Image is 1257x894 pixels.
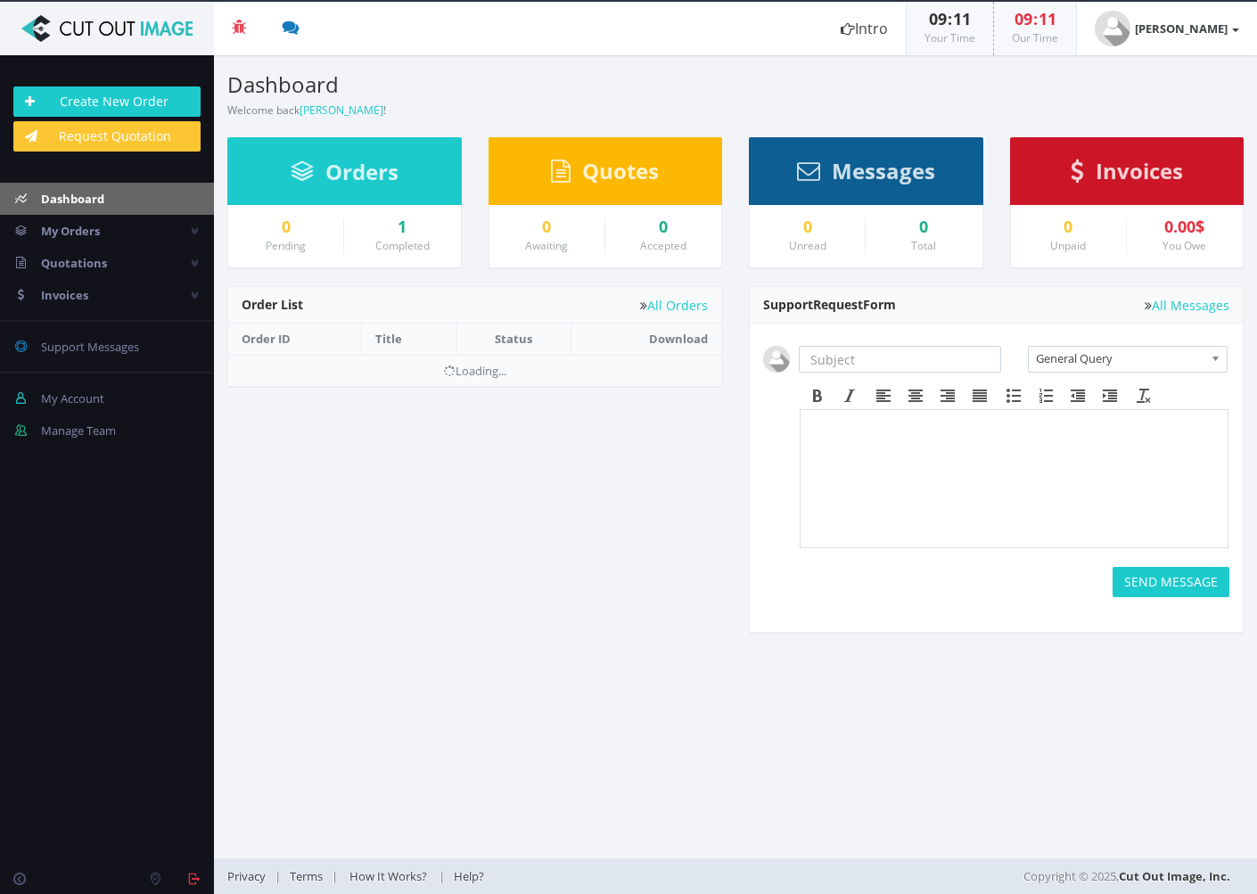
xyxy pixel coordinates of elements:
[227,858,905,894] div: | | |
[13,86,201,117] a: Create New Order
[1096,156,1183,185] span: Invoices
[1012,30,1058,45] small: Our Time
[1023,867,1230,885] span: Copyright © 2025,
[41,223,100,239] span: My Orders
[929,8,947,29] span: 09
[1135,21,1228,37] strong: [PERSON_NAME]
[1094,384,1126,407] div: Increase indent
[41,191,104,207] span: Dashboard
[1015,8,1032,29] span: 09
[242,218,330,236] a: 0
[1030,384,1062,407] div: Numbered list
[41,255,107,271] span: Quotations
[228,355,721,386] td: Loading...
[1113,567,1229,597] button: SEND MESSAGE
[763,296,896,313] span: Support Form
[640,299,708,312] a: All Orders
[823,2,906,55] a: Intro
[242,296,303,313] span: Order List
[1140,218,1229,236] div: 0.00$
[41,287,88,303] span: Invoices
[41,422,116,439] span: Manage Team
[763,218,851,236] a: 0
[924,30,975,45] small: Your Time
[801,410,1228,547] iframe: Rich Text Area. Press ALT-F9 for menu. Press ALT-F10 for toolbar. Press ALT-0 for help
[281,868,332,884] a: Terms
[813,296,863,313] span: Request
[41,339,139,355] span: Support Messages
[227,868,275,884] a: Privacy
[619,218,708,236] a: 0
[1145,299,1229,312] a: All Messages
[227,73,722,96] h3: Dashboard
[801,384,834,407] div: Bold
[1024,218,1113,236] a: 0
[228,324,362,355] th: Order ID
[640,238,686,253] small: Accepted
[41,390,104,406] span: My Account
[799,346,1001,373] input: Subject
[911,238,936,253] small: Total
[503,218,591,236] a: 0
[445,868,493,884] a: Help?
[964,384,996,407] div: Justify
[551,167,659,183] a: Quotes
[998,384,1030,407] div: Bullet list
[582,156,659,185] span: Quotes
[375,238,430,253] small: Completed
[832,156,935,185] span: Messages
[291,168,398,184] a: Orders
[953,8,971,29] span: 11
[1077,2,1257,55] a: [PERSON_NAME]
[357,218,447,236] a: 1
[1095,11,1130,46] img: user_default.jpg
[1032,8,1039,29] span: :
[1036,347,1204,370] span: General Query
[1039,8,1056,29] span: 11
[789,238,826,253] small: Unread
[362,324,457,355] th: Title
[763,346,790,373] img: user_default.jpg
[571,324,721,355] th: Download
[797,167,935,183] a: Messages
[932,384,964,407] div: Align right
[947,8,953,29] span: :
[1050,238,1086,253] small: Unpaid
[525,238,568,253] small: Awaiting
[13,15,201,42] img: Cut Out Image
[266,238,306,253] small: Pending
[1119,868,1230,884] a: Cut Out Image, Inc.
[325,157,398,186] span: Orders
[300,103,383,118] a: [PERSON_NAME]
[1071,167,1183,183] a: Invoices
[227,103,386,118] small: Welcome back !
[834,384,866,407] div: Italic
[1163,238,1206,253] small: You Owe
[1128,384,1160,407] div: Clear formatting
[349,868,427,884] span: How It Works?
[338,868,439,884] a: How It Works?
[1062,384,1094,407] div: Decrease indent
[879,218,968,236] div: 0
[456,324,571,355] th: Status
[867,384,900,407] div: Align left
[900,384,932,407] div: Align center
[13,121,201,152] a: Request Quotation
